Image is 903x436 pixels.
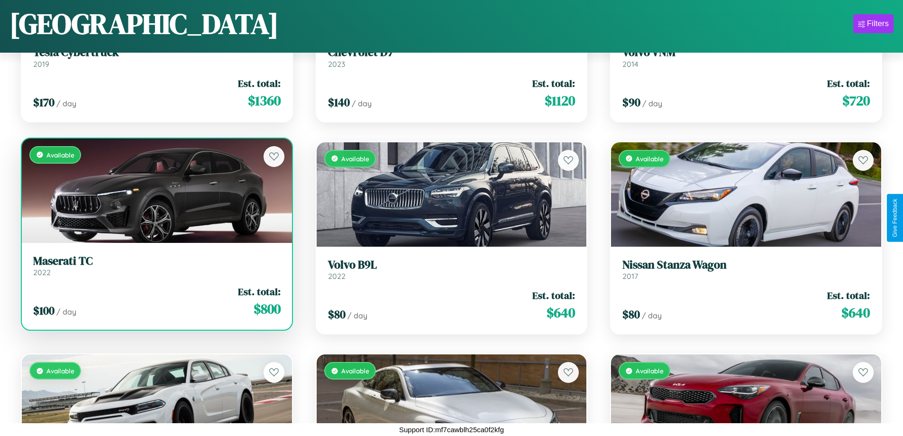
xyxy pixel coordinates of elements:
[9,4,279,43] h1: [GEOGRAPHIC_DATA]
[622,94,640,110] span: $ 90
[341,155,369,163] span: Available
[328,271,346,281] span: 2022
[642,99,662,108] span: / day
[238,285,281,298] span: Est. total:
[532,76,575,90] span: Est. total:
[827,76,870,90] span: Est. total:
[622,46,870,69] a: Volvo VNM2014
[46,367,74,375] span: Available
[867,19,889,28] div: Filters
[238,76,281,90] span: Est. total:
[328,258,575,272] h3: Volvo B9L
[622,258,870,281] a: Nissan Stanza Wagon2017
[842,91,870,110] span: $ 720
[347,311,367,320] span: / day
[352,99,372,108] span: / day
[33,268,51,277] span: 2022
[642,311,662,320] span: / day
[622,46,870,59] h3: Volvo VNM
[328,306,346,322] span: $ 80
[33,254,281,278] a: Maserati TC2022
[328,94,350,110] span: $ 140
[56,99,76,108] span: / day
[328,46,575,59] h3: Chevrolet D7
[622,271,638,281] span: 2017
[853,14,894,33] button: Filters
[328,46,575,69] a: Chevrolet D72023
[399,423,504,436] p: Support ID: mf7cawblh25ca0f2kfg
[341,367,369,375] span: Available
[33,254,281,268] h3: Maserati TC
[622,59,638,69] span: 2014
[33,303,55,318] span: $ 100
[547,303,575,322] span: $ 640
[248,91,281,110] span: $ 1360
[827,288,870,302] span: Est. total:
[532,288,575,302] span: Est. total:
[545,91,575,110] span: $ 1120
[841,303,870,322] span: $ 640
[254,299,281,318] span: $ 800
[636,367,664,375] span: Available
[33,94,55,110] span: $ 170
[33,59,49,69] span: 2019
[46,151,74,159] span: Available
[622,306,640,322] span: $ 80
[636,155,664,163] span: Available
[33,46,281,69] a: Tesla Cybertruck2019
[33,46,281,59] h3: Tesla Cybertruck
[328,59,345,69] span: 2023
[328,258,575,281] a: Volvo B9L2022
[892,199,898,237] div: Give Feedback
[56,307,76,316] span: / day
[622,258,870,272] h3: Nissan Stanza Wagon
